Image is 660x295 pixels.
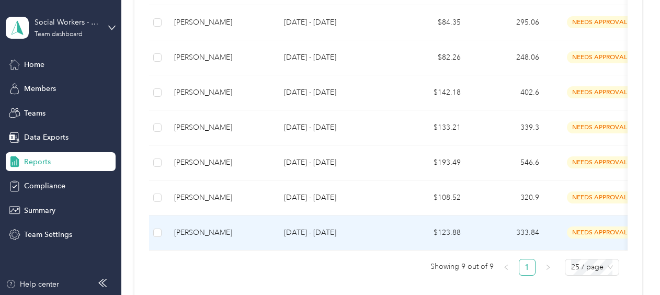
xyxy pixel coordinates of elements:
[567,226,633,239] span: needs approval
[567,86,633,98] span: needs approval
[567,156,633,168] span: needs approval
[174,17,267,28] div: [PERSON_NAME]
[567,121,633,133] span: needs approval
[174,52,267,63] div: [PERSON_NAME]
[469,5,548,40] td: 295.06
[498,259,515,276] button: left
[24,180,65,191] span: Compliance
[545,264,551,270] span: right
[24,229,72,240] span: Team Settings
[503,264,509,270] span: left
[391,145,469,180] td: $193.49
[540,259,556,276] li: Next Page
[284,52,382,63] p: [DATE] - [DATE]
[6,279,59,290] button: Help center
[391,215,469,251] td: $123.88
[24,205,55,216] span: Summary
[174,192,267,203] div: [PERSON_NAME]
[174,157,267,168] div: [PERSON_NAME]
[567,16,633,28] span: needs approval
[24,59,44,70] span: Home
[391,5,469,40] td: $84.35
[391,110,469,145] td: $133.21
[24,83,56,94] span: Members
[469,145,548,180] td: 546.6
[540,259,556,276] button: right
[469,75,548,110] td: 402.6
[391,40,469,75] td: $82.26
[174,122,267,133] div: [PERSON_NAME]
[174,227,267,239] div: [PERSON_NAME]
[519,259,535,275] a: 1
[391,75,469,110] td: $142.18
[284,227,382,239] p: [DATE] - [DATE]
[601,236,660,295] iframe: Everlance-gr Chat Button Frame
[391,180,469,215] td: $108.52
[284,157,382,168] p: [DATE] - [DATE]
[519,259,536,276] li: 1
[469,215,548,251] td: 333.84
[469,110,548,145] td: 339.3
[174,87,267,98] div: [PERSON_NAME]
[284,87,382,98] p: [DATE] - [DATE]
[571,259,613,275] span: 25 / page
[284,192,382,203] p: [DATE] - [DATE]
[567,51,633,63] span: needs approval
[565,259,619,276] div: Page Size
[24,156,51,167] span: Reports
[35,17,100,28] div: Social Workers - [PERSON_NAME]
[469,180,548,215] td: 320.9
[284,17,382,28] p: [DATE] - [DATE]
[498,259,515,276] li: Previous Page
[430,259,494,275] span: Showing 9 out of 9
[24,108,45,119] span: Teams
[284,122,382,133] p: [DATE] - [DATE]
[469,40,548,75] td: 248.06
[567,191,633,203] span: needs approval
[35,31,83,38] div: Team dashboard
[24,132,69,143] span: Data Exports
